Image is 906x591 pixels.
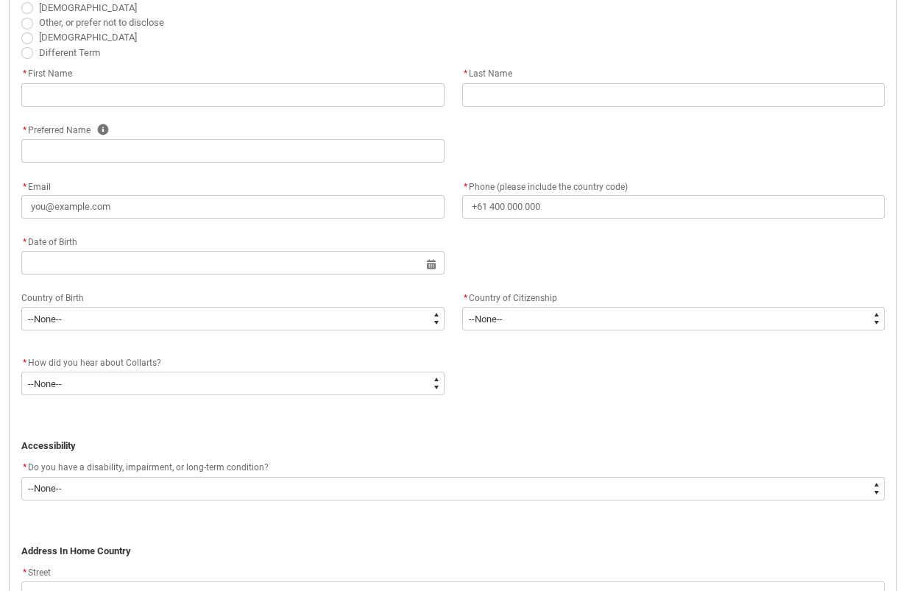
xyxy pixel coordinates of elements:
[39,32,137,43] span: [DEMOGRAPHIC_DATA]
[21,237,77,247] span: Date of Birth
[21,195,445,219] input: you@example.com
[21,125,91,135] span: Preferred Name
[39,17,164,28] span: Other, or prefer not to disclose
[21,440,76,451] strong: Accessibility
[23,182,26,192] abbr: required
[464,293,467,303] abbr: required
[39,47,100,58] span: Different Term
[462,68,512,79] span: Last Name
[23,125,26,135] abbr: required
[464,182,467,192] abbr: required
[21,545,131,556] strong: Address In Home Country
[21,68,72,79] span: First Name
[23,462,26,473] abbr: required
[21,177,57,194] label: Email
[462,177,634,194] label: Phone (please include the country code)
[464,68,467,79] abbr: required
[23,567,26,578] abbr: required
[23,358,26,368] abbr: required
[23,68,26,79] abbr: required
[28,462,269,473] span: Do you have a disability, impairment, or long-term condition?
[462,195,885,219] input: +61 400 000 000
[39,2,137,13] span: [DEMOGRAPHIC_DATA]
[23,237,26,247] abbr: required
[21,567,51,578] span: Street
[469,293,557,303] span: Country of Citizenship
[21,293,84,303] span: Country of Birth
[28,358,161,368] span: How did you hear about Collarts?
